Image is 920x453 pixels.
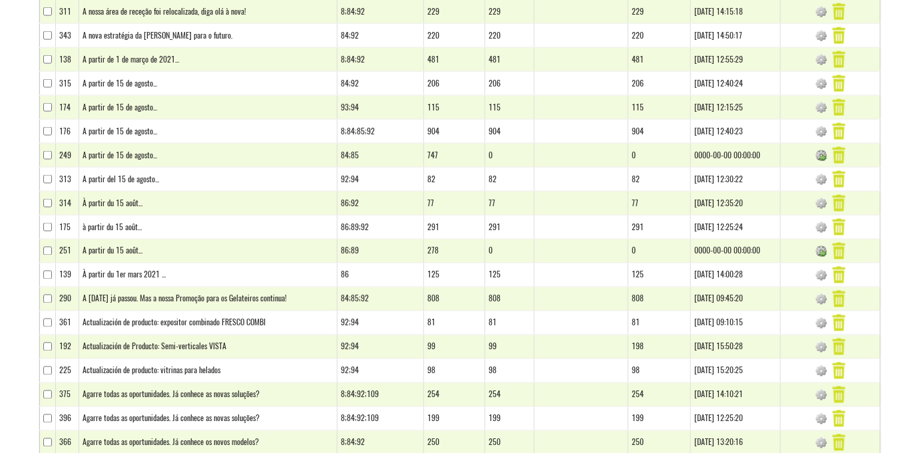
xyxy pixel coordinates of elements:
[833,386,845,403] img: Remover
[628,96,691,120] td: 115
[485,359,535,383] td: 98
[691,287,781,311] td: [DATE] 09:45:20
[833,341,845,351] a: Remover Envio
[338,96,424,120] td: 93;94
[424,263,485,287] td: 125
[833,125,845,136] a: Remover Envio
[691,192,781,216] td: [DATE] 12:35:20
[628,216,691,239] td: 291
[628,144,691,168] td: 0
[833,267,845,283] img: Remover
[628,383,691,407] td: 254
[79,287,338,311] td: A [DATE] já passou. Mas a nossa Promoção para os Gelateiros continua!
[833,315,845,331] img: Remover
[691,263,781,287] td: [DATE] 14:00:28
[816,174,827,185] img: Newsletter Enviada
[833,434,845,451] img: Remover
[628,192,691,216] td: 77
[691,311,781,335] td: [DATE] 09:10:15
[816,390,827,400] img: Newsletter Enviada
[56,120,79,144] td: 176
[338,263,424,287] td: 86
[79,168,338,192] td: A partir del 15 de agosto...
[833,219,845,235] img: Remover
[628,48,691,72] td: 481
[485,263,535,287] td: 125
[816,270,827,281] img: Newsletter Enviada
[424,48,485,72] td: 481
[816,150,827,161] img: Enviar Newsletter
[628,168,691,192] td: 82
[56,263,79,287] td: 139
[485,311,535,335] td: 81
[816,102,827,113] img: Newsletter Enviada
[79,407,338,431] td: Agarre todas as oportunidades. Já conhece as novas soluções?
[424,144,485,168] td: 747
[691,216,781,239] td: [DATE] 12:25:24
[816,246,827,257] img: Enviar Newsletter
[338,407,424,431] td: 8;84;92;109
[816,55,827,65] img: Newsletter Enviada
[833,51,845,68] img: Remover
[628,24,691,48] td: 220
[833,75,845,92] img: Remover
[833,291,845,307] img: Remover
[485,72,535,96] td: 206
[424,311,485,335] td: 81
[691,120,781,144] td: [DATE] 12:40:23
[691,407,781,431] td: [DATE] 12:25:20
[628,287,691,311] td: 808
[691,168,781,192] td: [DATE] 12:30:22
[79,72,338,96] td: A partir de 15 de agosto...
[56,216,79,239] td: 175
[628,359,691,383] td: 98
[691,96,781,120] td: [DATE] 12:15:25
[424,72,485,96] td: 206
[833,123,845,140] img: Remover
[628,239,691,263] td: 0
[424,239,485,263] td: 278
[833,365,845,375] a: Remover Envio
[833,293,845,303] a: Remover Envio
[424,335,485,359] td: 99
[485,144,535,168] td: 0
[816,438,827,448] img: Newsletter Enviada
[691,383,781,407] td: [DATE] 14:10:21
[485,120,535,144] td: 904
[424,216,485,239] td: 291
[485,407,535,431] td: 199
[338,311,424,335] td: 92;94
[79,48,338,72] td: A partir de 1 de março de 2021...
[56,48,79,72] td: 138
[338,287,424,311] td: 84;85;92
[424,192,485,216] td: 77
[833,77,845,88] a: Remover Envio
[628,335,691,359] td: 198
[56,335,79,359] td: 192
[833,3,845,20] img: Remover
[833,149,845,160] a: Remover Envio
[816,149,827,160] a: Enviar Newsletter
[691,48,781,72] td: [DATE] 12:55:29
[833,269,845,279] a: Remover Envio
[833,363,845,379] img: Remover
[691,335,781,359] td: [DATE] 15:50:28
[833,27,845,44] img: Remover
[833,436,845,447] a: Remover Envio
[816,198,827,209] img: Newsletter Enviada
[485,24,535,48] td: 220
[833,245,845,255] a: Remover Envio
[338,48,424,72] td: 8;84;92
[628,120,691,144] td: 904
[833,410,845,427] img: Remover
[816,318,827,329] img: Newsletter Enviada
[833,29,845,40] a: Remover Envio
[424,24,485,48] td: 220
[56,24,79,48] td: 343
[56,96,79,120] td: 174
[833,173,845,184] a: Remover Envio
[485,168,535,192] td: 82
[424,120,485,144] td: 904
[56,239,79,263] td: 251
[424,407,485,431] td: 199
